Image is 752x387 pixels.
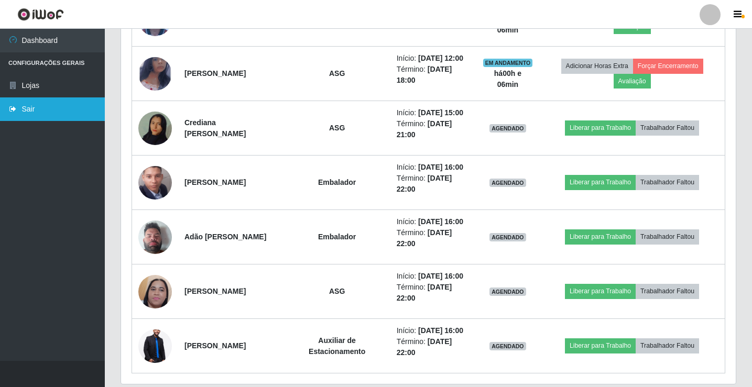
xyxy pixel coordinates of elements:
[184,341,246,350] strong: [PERSON_NAME]
[636,284,699,298] button: Trabalhador Faltou
[636,229,699,244] button: Trabalhador Faltou
[184,118,246,138] strong: Crediana [PERSON_NAME]
[418,108,463,117] time: [DATE] 15:00
[418,272,463,280] time: [DATE] 16:00
[318,178,356,186] strong: Embalador
[489,124,526,132] span: AGENDADO
[397,107,470,118] li: Início:
[565,284,636,298] button: Liberar para Trabalho
[17,8,64,21] img: CoreUI Logo
[565,229,636,244] button: Liberar para Trabalho
[489,233,526,241] span: AGENDADO
[318,233,356,241] strong: Embalador
[397,336,470,358] li: Término:
[614,74,651,89] button: Avaliação
[397,53,470,64] li: Início:
[138,320,172,371] img: 1755093056531.jpeg
[138,46,172,101] img: 1748046228717.jpeg
[565,338,636,353] button: Liberar para Trabalho
[489,342,526,350] span: AGENDADO
[489,288,526,296] span: AGENDADO
[184,69,246,78] strong: [PERSON_NAME]
[138,146,172,219] img: 1718410528864.jpeg
[397,173,470,195] li: Término:
[418,163,463,171] time: [DATE] 16:00
[397,282,470,304] li: Término:
[309,336,365,356] strong: Auxiliar de Estacionamento
[494,69,521,89] strong: há 00 h e 06 min
[565,175,636,190] button: Liberar para Trabalho
[184,178,246,186] strong: [PERSON_NAME]
[636,175,699,190] button: Trabalhador Faltou
[397,325,470,336] li: Início:
[184,233,266,241] strong: Adão [PERSON_NAME]
[138,215,172,259] img: 1721931045956.jpeg
[397,64,470,86] li: Término:
[397,118,470,140] li: Término:
[329,287,345,295] strong: ASG
[418,217,463,226] time: [DATE] 16:00
[489,179,526,187] span: AGENDADO
[561,59,633,73] button: Adicionar Horas Extra
[483,59,533,67] span: EM ANDAMENTO
[418,54,463,62] time: [DATE] 12:00
[418,326,463,335] time: [DATE] 16:00
[397,271,470,282] li: Início:
[633,59,703,73] button: Forçar Encerramento
[329,69,345,78] strong: ASG
[636,338,699,353] button: Trabalhador Faltou
[397,227,470,249] li: Término:
[636,120,699,135] button: Trabalhador Faltou
[565,120,636,135] button: Liberar para Trabalho
[397,216,470,227] li: Início:
[397,162,470,173] li: Início:
[138,254,172,328] img: 1739383182576.jpeg
[138,98,172,158] img: 1755289367859.jpeg
[184,287,246,295] strong: [PERSON_NAME]
[329,124,345,132] strong: ASG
